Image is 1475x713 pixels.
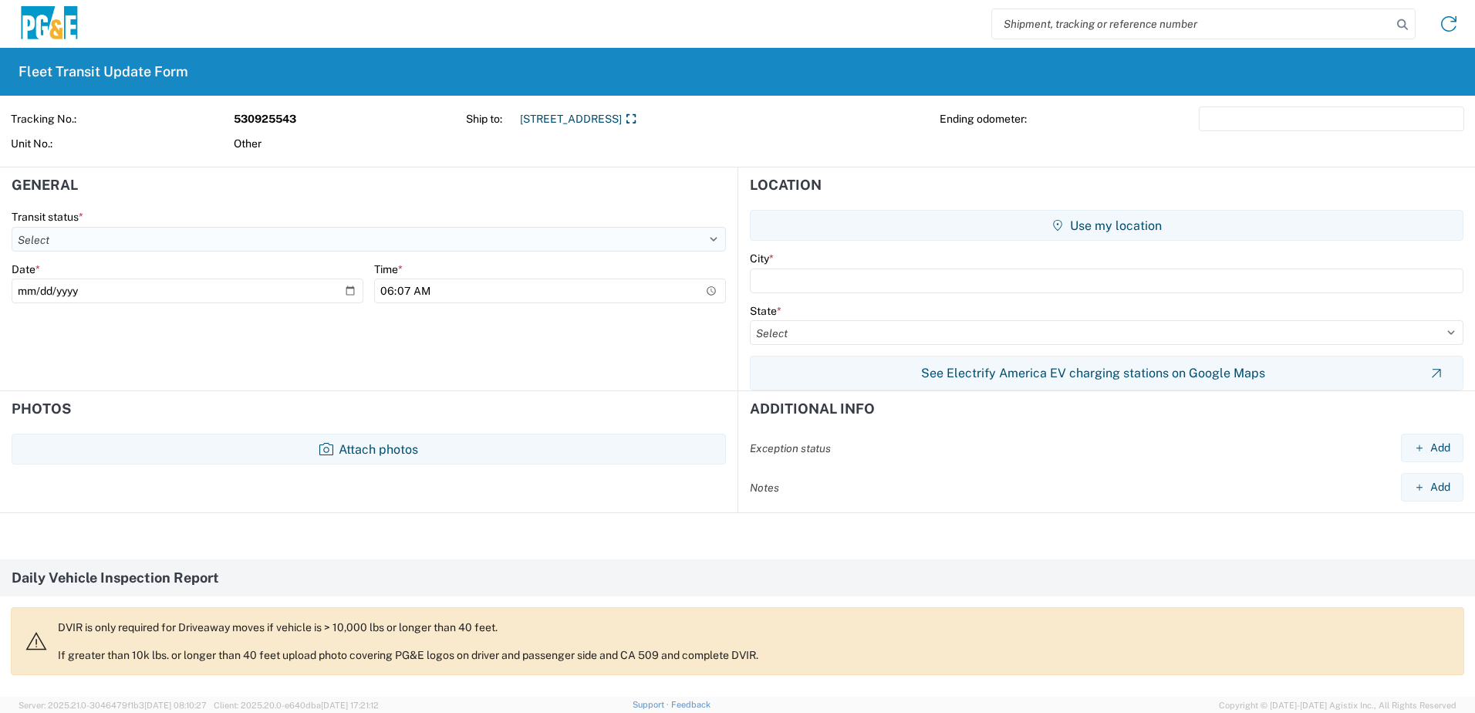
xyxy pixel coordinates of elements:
a: Feedback [671,700,710,709]
span: Other [234,131,457,156]
button: See Electrify America EV charging stations on Google Maps [750,356,1463,390]
span: Unit No.: [11,131,234,156]
label: City [750,252,774,265]
span: Tracking No.: [11,106,234,131]
span: Client: 2025.20.0-e640dba [214,701,379,710]
h2: Additional Info [750,401,875,417]
strong: 530925543 [234,106,457,131]
button: Attach photos [12,434,726,465]
a: [STREET_ADDRESS] [520,106,638,131]
span: Server: 2025.21.0-3046479f1b3 [19,701,207,710]
span: Daily Vehicle Inspection Report [12,571,219,585]
span: Ship to: [466,106,520,131]
button: Add [1401,473,1463,502]
label: Time [374,262,403,276]
h2: General [12,177,78,193]
img: pge [19,6,80,42]
span: Ending odometer: [940,106,1199,131]
h2: Photos [12,401,71,417]
h2: Fleet Transit Update Form [19,63,188,81]
label: State [750,304,781,318]
label: Transit status [12,210,83,224]
label: Date [12,262,40,276]
p: DVIR is only required for Driveaway moves if vehicle is > 10,000 lbs or longer than 40 feet. If g... [58,620,1451,662]
input: Shipment, tracking or reference number [992,9,1392,39]
button: Use my location [750,210,1463,241]
a: Support [633,700,671,709]
span: See Electrify America EV charging stations on Google Maps [921,366,1265,380]
span: [DATE] 08:10:27 [144,701,207,710]
button: Add [1401,434,1463,462]
label: Exception status [750,441,831,455]
span: Copyright © [DATE]-[DATE] Agistix Inc., All Rights Reserved [1219,698,1456,712]
label: Notes [750,481,779,495]
span: [DATE] 17:21:12 [321,701,379,710]
h2: Location [750,177,822,193]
